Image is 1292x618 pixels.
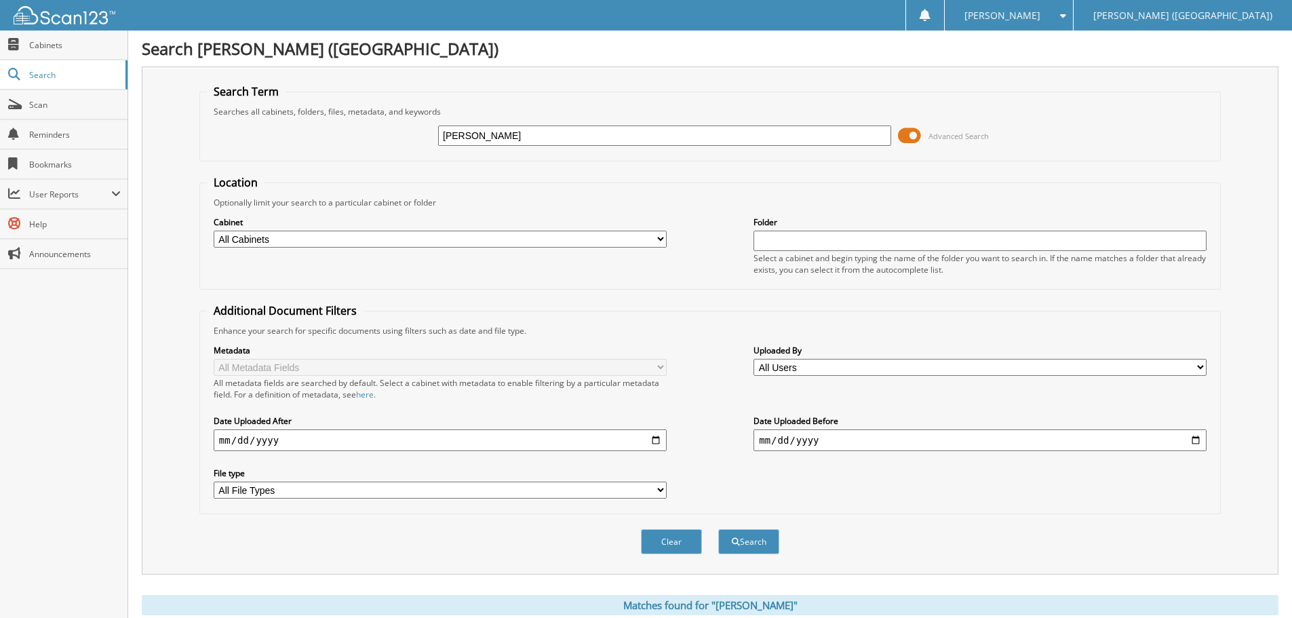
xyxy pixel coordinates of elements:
[1093,12,1272,20] span: [PERSON_NAME] ([GEOGRAPHIC_DATA])
[207,325,1213,336] div: Enhance your search for specific documents using filters such as date and file type.
[753,252,1207,275] div: Select a cabinet and begin typing the name of the folder you want to search in. If the name match...
[964,12,1040,20] span: [PERSON_NAME]
[753,415,1207,427] label: Date Uploaded Before
[928,131,989,141] span: Advanced Search
[29,189,111,200] span: User Reports
[29,39,121,51] span: Cabinets
[718,529,779,554] button: Search
[753,429,1207,451] input: end
[214,467,667,479] label: File type
[214,377,667,400] div: All metadata fields are searched by default. Select a cabinet with metadata to enable filtering b...
[214,216,667,228] label: Cabinet
[29,99,121,111] span: Scan
[142,595,1278,615] div: Matches found for "[PERSON_NAME]"
[356,389,374,400] a: here
[29,69,119,81] span: Search
[753,345,1207,356] label: Uploaded By
[641,529,702,554] button: Clear
[214,345,667,356] label: Metadata
[14,6,115,24] img: scan123-logo-white.svg
[29,248,121,260] span: Announcements
[29,159,121,170] span: Bookmarks
[753,216,1207,228] label: Folder
[207,197,1213,208] div: Optionally limit your search to a particular cabinet or folder
[207,106,1213,117] div: Searches all cabinets, folders, files, metadata, and keywords
[207,303,364,318] legend: Additional Document Filters
[214,415,667,427] label: Date Uploaded After
[214,429,667,451] input: start
[142,37,1278,60] h1: Search [PERSON_NAME] ([GEOGRAPHIC_DATA])
[29,129,121,140] span: Reminders
[29,218,121,230] span: Help
[207,175,265,190] legend: Location
[207,84,286,99] legend: Search Term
